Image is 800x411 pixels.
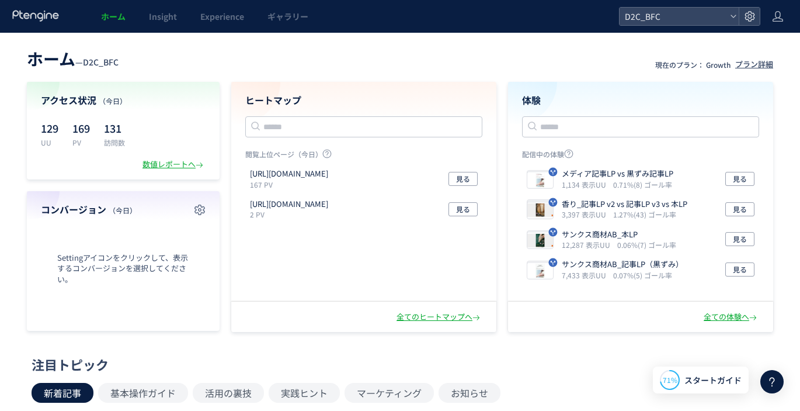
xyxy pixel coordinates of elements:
button: 見る [725,202,754,216]
img: e7a32cc4605f7f8e3544ca6ebf98717d1754662716457.jpeg [527,202,553,219]
span: スタートガイド [684,374,742,386]
p: サンクス商材AB_本LP [562,229,672,240]
button: マーケティング [345,383,434,403]
span: 見る [733,172,747,186]
i: 0.06%(7) ゴール率 [617,240,676,250]
h4: 体験 [522,94,759,107]
img: e2c55889a856c7b9cf816d2d41d996cf1755130331281.jpeg [527,172,553,188]
p: 閲覧上位ページ（今日） [245,149,482,164]
div: 全ての体験へ [704,312,759,323]
span: （今日） [109,205,137,215]
p: UU [41,137,58,147]
button: 見る [725,232,754,246]
button: 実践ヒント [269,383,340,403]
p: 131 [104,119,125,137]
p: https://store.borderfree-official.com/lp/complete [250,199,328,210]
p: 訪問数 [104,137,125,147]
p: 129 [41,119,58,137]
button: 見る [448,172,478,186]
p: メディア記事LP vs 黒ずみ記事LP [562,168,673,179]
h4: アクセス状況 [41,94,206,107]
span: ホーム [27,47,75,70]
p: 167 PV [250,179,333,189]
i: 1.27%(43) ゴール率 [613,209,676,219]
p: 2 PV [250,209,333,219]
img: b3fa1a4ec9b62124db06f361b10a03521754389281258.jpeg [527,232,553,248]
p: 配信中の体験 [522,149,759,164]
h4: ヒートマップ [245,94,482,107]
p: PV [72,137,90,147]
button: お知らせ [439,383,500,403]
div: 数値レポートへ [142,159,206,170]
button: 見る [725,263,754,277]
button: 見る [448,202,478,216]
span: Experience [200,11,244,22]
div: プラン詳細 [735,59,773,70]
button: 新着記事 [32,383,93,403]
i: 7,433 表示UU [562,270,611,280]
img: 6d09e25106bc99f3b43e9942e670a9e81754389175558.jpeg [527,263,553,279]
p: 169 [72,119,90,137]
div: — [27,47,119,70]
i: 0.71%(8) ゴール率 [613,179,672,189]
span: Insight [149,11,177,22]
h4: コンバージョン [41,203,206,216]
i: 3,397 表示UU [562,209,611,219]
button: 基本操作ガイド [98,383,188,403]
span: （今日） [99,96,127,106]
span: D2C_BFC [83,56,119,68]
button: 見る [725,172,754,186]
p: 現在のプラン： Growth [655,60,731,70]
button: 活用の裏技 [193,383,264,403]
span: ホーム [101,11,126,22]
span: 見る [733,263,747,277]
span: 見る [456,202,470,216]
span: 見る [733,232,747,246]
i: 12,287 表示UU [562,240,615,250]
span: D2C_BFC [621,8,725,25]
i: 1,134 表示UU [562,179,611,189]
div: 全てのヒートマップへ [396,312,482,323]
p: サンクス商材AB_記事LP（黒ずみ） [562,259,683,270]
span: 71% [663,375,677,385]
i: 0.07%(5) ゴール率 [613,270,672,280]
div: 注目トピック [32,355,763,374]
span: ギャラリー [267,11,308,22]
span: 見る [733,202,747,216]
span: 見る [456,172,470,186]
span: Settingアイコンをクリックして、表示するコンバージョンを選択してください。 [41,253,206,285]
p: 香り_記事LP v2 vs 記事LP v3 vs 本LP [562,199,687,210]
p: https://store.borderfree-official.com/lp [250,168,328,179]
